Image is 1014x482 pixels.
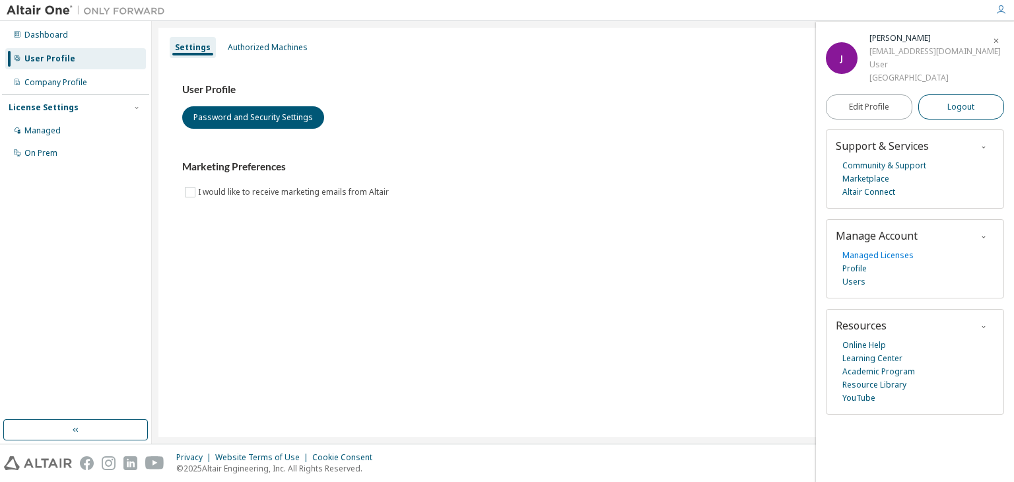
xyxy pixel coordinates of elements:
div: Privacy [176,452,215,463]
label: I would like to receive marketing emails from Altair [198,184,391,200]
div: User Profile [24,53,75,64]
a: Profile [842,262,867,275]
a: Edit Profile [826,94,912,120]
img: Altair One [7,4,172,17]
img: youtube.svg [145,456,164,470]
button: Password and Security Settings [182,106,324,129]
span: Logout [947,100,974,114]
a: Users [842,275,865,289]
a: Community & Support [842,159,926,172]
button: Logout [918,94,1005,120]
span: Support & Services [836,139,929,153]
div: Company Profile [24,77,87,88]
a: Learning Center [842,352,902,365]
img: altair_logo.svg [4,456,72,470]
a: Resource Library [842,378,906,392]
img: linkedin.svg [123,456,137,470]
div: [GEOGRAPHIC_DATA] [869,71,1001,85]
div: Authorized Machines [228,42,308,53]
span: J [840,53,843,64]
span: Manage Account [836,228,918,243]
div: Managed [24,125,61,136]
span: Resources [836,318,887,333]
div: User [869,58,1001,71]
div: [EMAIL_ADDRESS][DOMAIN_NAME] [869,45,1001,58]
img: facebook.svg [80,456,94,470]
h3: User Profile [182,83,984,96]
a: Managed Licenses [842,249,914,262]
a: Academic Program [842,365,915,378]
div: On Prem [24,148,57,158]
div: License Settings [9,102,79,113]
div: Cookie Consent [312,452,380,463]
h3: Marketing Preferences [182,160,984,174]
div: Website Terms of Use [215,452,312,463]
a: Marketplace [842,172,889,186]
img: instagram.svg [102,456,116,470]
span: Edit Profile [849,102,889,112]
div: Dashboard [24,30,68,40]
a: Altair Connect [842,186,895,199]
div: Settings [175,42,211,53]
a: Online Help [842,339,886,352]
div: Jesús Cortés [869,32,1001,45]
a: YouTube [842,392,875,405]
p: © 2025 Altair Engineering, Inc. All Rights Reserved. [176,463,380,474]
